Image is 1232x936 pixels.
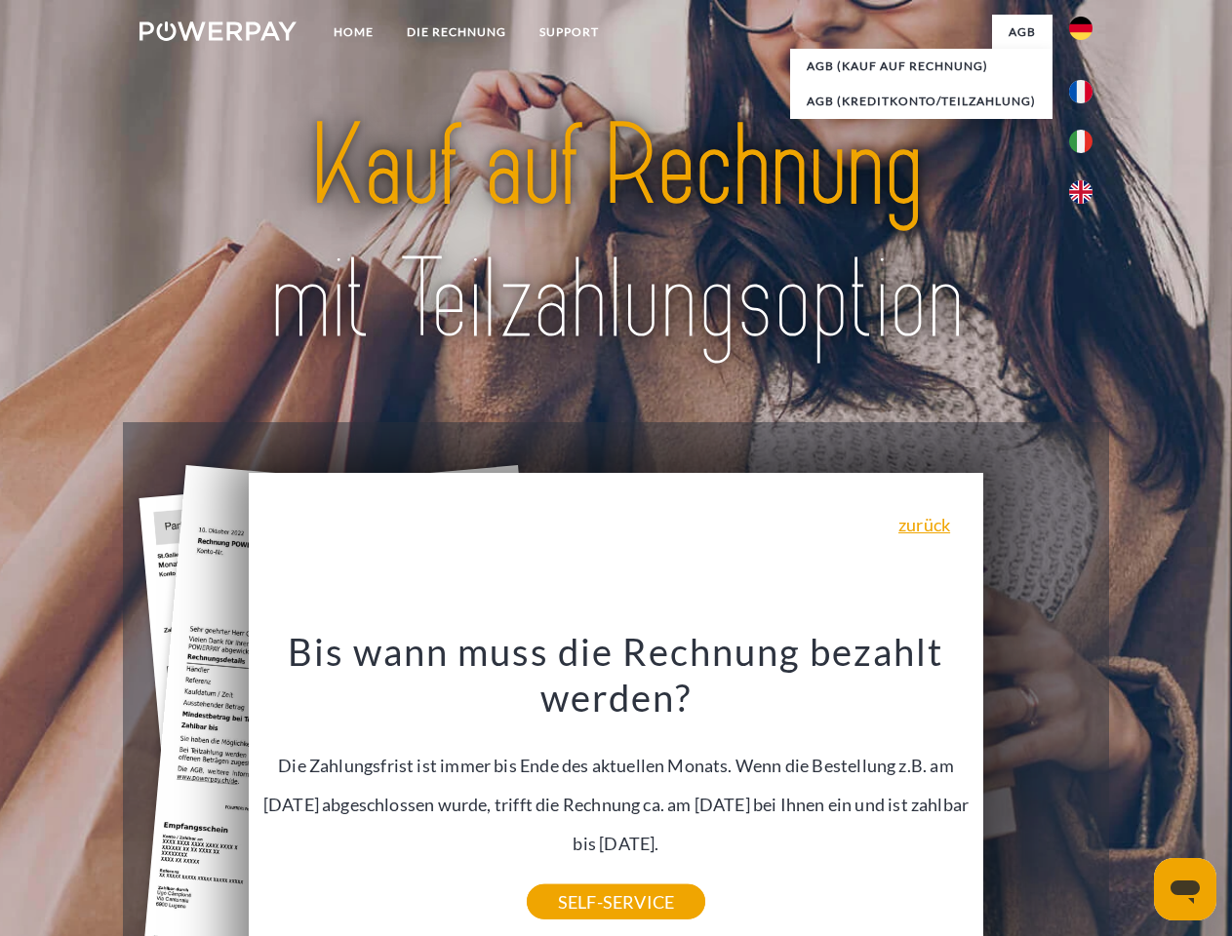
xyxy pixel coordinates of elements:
[260,628,973,721] h3: Bis wann muss die Rechnung bezahlt werden?
[139,21,297,41] img: logo-powerpay-white.svg
[790,49,1053,84] a: AGB (Kauf auf Rechnung)
[1069,180,1093,204] img: en
[1069,17,1093,40] img: de
[992,15,1053,50] a: agb
[1069,130,1093,153] img: it
[260,628,973,902] div: Die Zahlungsfrist ist immer bis Ende des aktuellen Monats. Wenn die Bestellung z.B. am [DATE] abg...
[186,94,1046,373] img: title-powerpay_de.svg
[898,516,950,533] a: zurück
[1069,80,1093,103] img: fr
[523,15,616,50] a: SUPPORT
[1154,858,1216,920] iframe: Button to launch messaging window
[527,884,705,919] a: SELF-SERVICE
[790,84,1053,119] a: AGB (Kreditkonto/Teilzahlung)
[390,15,523,50] a: DIE RECHNUNG
[317,15,390,50] a: Home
